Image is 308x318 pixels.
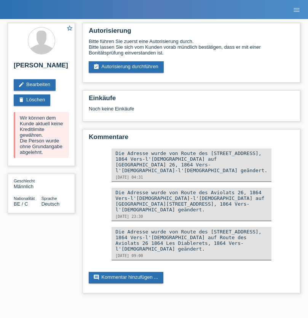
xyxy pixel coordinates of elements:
span: Geschlecht [14,179,35,183]
div: Noch keine Einkäufe [89,106,294,117]
div: Männlich [14,178,41,189]
span: Deutsch [41,201,60,207]
a: menu [289,7,304,12]
div: Die Adresse wurde von Route des [STREET_ADDRESS], 1864 Vers-l'[DEMOGRAPHIC_DATA] auf Route des Av... [115,229,268,252]
i: menu [293,6,300,14]
span: Sprache [41,196,57,201]
i: edit [18,81,24,88]
a: star_border [66,25,73,33]
div: Wir können dem Kunde aktuell keine Kreditlimite gewähren. Die Person wurde ohne Grundangabe abgel... [14,112,69,158]
a: assignment_turned_inAutorisierung durchführen [89,61,164,73]
span: Belgien / C / 06.05.2021 [14,201,28,207]
span: Nationalität [14,196,35,201]
div: [DATE] 09:00 [115,254,268,258]
i: delete [18,97,24,103]
h2: Kommentare [89,133,294,145]
div: Bitte führen Sie zuerst eine Autorisierung durch. Bitte lassen Sie sich vom Kunden vorab mündlich... [89,38,294,56]
a: deleteLöschen [14,94,50,106]
h2: Einkäufe [89,94,294,106]
div: [DATE] 04:31 [115,175,268,179]
a: editBearbeiten [14,79,56,91]
div: Die Adresse wurde von Route des [STREET_ADDRESS], 1864 Vers-l'[DEMOGRAPHIC_DATA] auf [GEOGRAPHIC_... [115,150,268,173]
a: commentKommentar hinzufügen ... [89,272,163,283]
i: assignment_turned_in [93,64,99,70]
i: star_border [66,25,73,32]
div: [DATE] 23:30 [115,214,268,219]
h2: [PERSON_NAME] [14,62,69,73]
i: comment [93,274,99,280]
h2: Autorisierung [89,27,294,38]
div: Die Adresse wurde von Route des Aviolats 26, 1864 Vers-l'[DEMOGRAPHIC_DATA]-l'[DEMOGRAPHIC_DATA] ... [115,190,268,213]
